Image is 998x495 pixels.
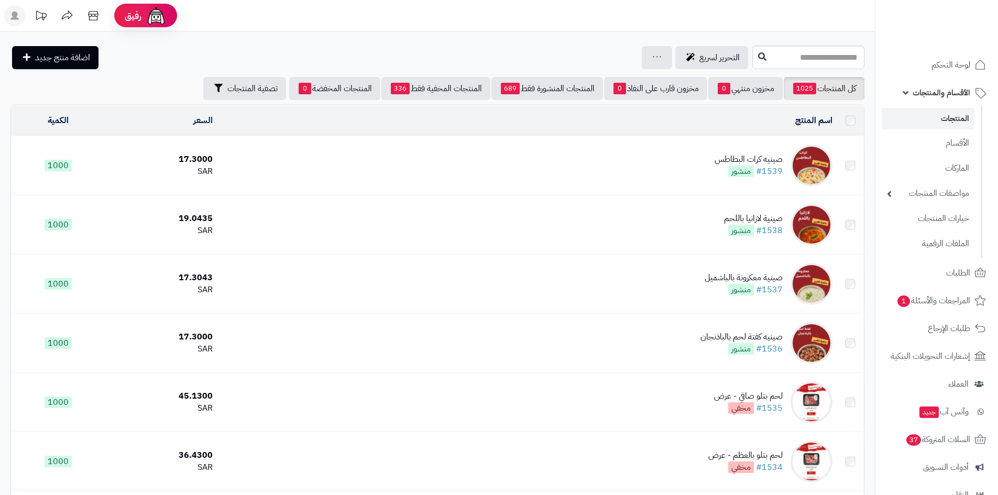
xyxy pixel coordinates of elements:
a: مخزون منتهي0 [708,77,783,100]
a: إشعارات التحويلات البنكية [882,344,992,369]
img: logo-2.png [927,29,988,51]
a: #1537 [756,283,783,296]
span: 336 [391,83,410,94]
span: إشعارات التحويلات البنكية [891,349,970,364]
span: التحرير لسريع [699,51,740,64]
a: اسم المنتج [795,114,832,127]
a: التحرير لسريع [675,46,748,69]
div: 17.3043 [109,272,213,284]
div: 36.4300 [109,449,213,461]
div: 19.0435 [109,213,213,225]
a: الملفات الرقمية [882,233,974,255]
img: صينية لازانيا باللحم [791,204,832,246]
span: 0 [299,83,311,94]
a: العملاء [882,371,992,397]
img: لحم بتلو صافي - عرض [791,381,832,423]
div: SAR [109,225,213,237]
a: تحديثات المنصة [28,5,54,29]
a: وآتس آبجديد [882,399,992,424]
span: الطلبات [946,266,970,280]
span: السلات المتروكة [905,432,970,447]
a: المنتجات المخفضة0 [289,77,380,100]
div: صينية لازانيا باللحم [724,213,783,225]
span: 1025 [793,83,816,94]
img: صينية معكرونة بالباشميل [791,263,832,305]
div: صينيه كفتة لحم بالباذنجان [700,331,783,343]
a: السعر [193,114,213,127]
a: اضافة منتج جديد [12,46,98,69]
a: المراجعات والأسئلة1 [882,288,992,313]
a: كل المنتجات1025 [784,77,864,100]
span: الأقسام والمنتجات [913,85,970,100]
span: منشور [728,166,754,177]
a: السلات المتروكة37 [882,427,992,452]
span: 689 [501,83,520,94]
img: ai-face.png [146,5,167,26]
span: مخفي [728,461,754,473]
div: SAR [109,284,213,296]
a: المنتجات المخفية فقط336 [381,77,490,100]
div: 45.1300 [109,390,213,402]
a: #1534 [756,461,783,474]
div: لحم بتلو صافي - عرض [714,390,783,402]
a: #1539 [756,165,783,178]
button: تصفية المنتجات [203,77,286,100]
div: صينية معكرونة بالباشميل [705,272,783,284]
div: SAR [109,402,213,414]
div: SAR [109,461,213,474]
a: الكمية [48,114,69,127]
a: المنتجات [882,108,974,129]
span: العملاء [948,377,969,391]
span: جديد [919,406,939,418]
div: صينيه كرات البطاطس [715,153,783,166]
a: طلبات الإرجاع [882,316,992,341]
span: 1000 [45,397,72,408]
span: منشور [728,343,754,355]
a: #1535 [756,402,783,414]
span: 1000 [45,337,72,349]
a: الأقسام [882,132,974,155]
a: أدوات التسويق [882,455,992,480]
a: خيارات المنتجات [882,207,974,230]
img: صينيه كرات البطاطس [791,145,832,186]
span: مخفي [728,402,754,414]
span: أدوات التسويق [923,460,969,475]
span: 1000 [45,278,72,290]
div: 17.3000 [109,153,213,166]
span: منشور [728,284,754,295]
img: صينيه كفتة لحم بالباذنجان [791,322,832,364]
a: لوحة التحكم [882,52,992,78]
span: 1000 [45,160,72,171]
span: وآتس آب [918,404,969,419]
span: 0 [613,83,626,94]
span: 37 [906,434,921,446]
span: 1000 [45,219,72,230]
span: لوحة التحكم [931,58,970,72]
a: مواصفات المنتجات [882,182,974,205]
span: المراجعات والأسئلة [896,293,970,308]
div: SAR [109,166,213,178]
span: منشور [728,225,754,236]
div: لحم بتلو بالعظم - عرض [708,449,783,461]
a: الطلبات [882,260,992,285]
a: #1538 [756,224,783,237]
span: 0 [718,83,730,94]
div: 17.3000 [109,331,213,343]
img: لحم بتلو بالعظم - عرض [791,441,832,482]
span: تصفية المنتجات [227,82,278,95]
a: مخزون قارب على النفاذ0 [604,77,707,100]
a: الماركات [882,157,974,180]
div: SAR [109,343,213,355]
span: طلبات الإرجاع [928,321,970,336]
span: رفيق [125,9,141,22]
a: المنتجات المنشورة فقط689 [491,77,603,100]
span: 1 [897,295,910,307]
a: #1536 [756,343,783,355]
span: اضافة منتج جديد [35,51,90,64]
span: 1000 [45,456,72,467]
